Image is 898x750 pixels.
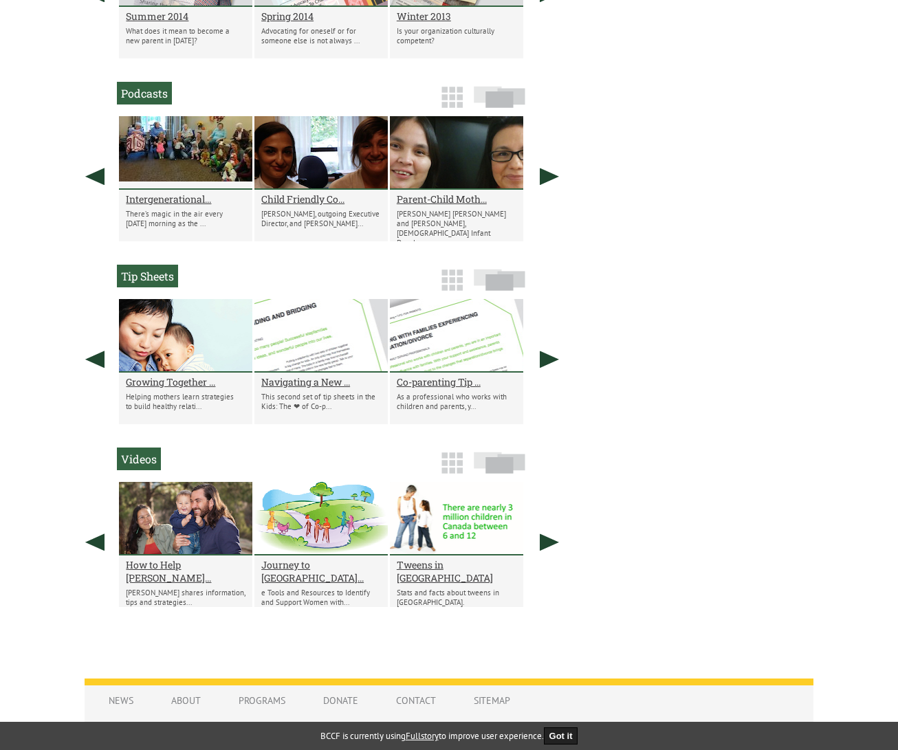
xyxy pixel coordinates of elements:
a: Intergenerational... [126,192,245,206]
a: Grid View [437,93,467,115]
a: Fullstory [406,730,439,742]
a: Journey to [GEOGRAPHIC_DATA]... [261,558,381,584]
a: About [157,687,215,714]
a: Growing Together ... [126,375,245,388]
a: Grid View [437,276,467,298]
a: Parent-Child Moth... [397,192,516,206]
img: grid-icon.png [441,452,463,474]
a: Tweens in [GEOGRAPHIC_DATA] [397,558,516,584]
a: News [95,687,147,714]
li: Co-parenting Tip Sheets [390,299,523,424]
a: Programs [225,687,299,714]
li: Tweens in Canada [390,482,523,607]
li: Intergenerational Parent-Child Mother Goose Program [119,116,252,241]
a: Spring 2014 [261,10,381,23]
p: [PERSON_NAME] shares information, tips and strategies... [126,588,245,607]
p: This second set of tip sheets in the Kids: The ❤ of Co-p... [261,392,381,411]
a: Navigating a New ... [261,375,381,388]
a: Slide View [470,276,529,298]
p: As a professional who works with children and parents, y... [397,392,516,411]
p: Stats and facts about tweens in [GEOGRAPHIC_DATA]. [397,588,516,607]
a: Grid View [437,459,467,481]
a: Winter 2013 [397,10,516,23]
h2: Podcasts [117,82,172,104]
a: Slide View [470,459,529,481]
p: There’s magic in the air every [DATE] morning as the ... [126,209,245,228]
a: Contact [382,687,450,714]
img: slide-icon.png [474,86,525,108]
p: [PERSON_NAME] [PERSON_NAME] and [PERSON_NAME], [DEMOGRAPHIC_DATA] Infant Developmen... [397,209,516,247]
li: Parent-Child Mother Goose in the Aboriginal Community [390,116,523,241]
p: Helping mothers learn strategies to build healthy relati... [126,392,245,411]
a: How to Help [PERSON_NAME]... [126,558,245,584]
button: Got it [544,727,578,745]
h2: Tip Sheets [117,265,178,287]
li: Growing Together Parent Handouts [119,299,252,424]
img: slide-icon.png [474,452,525,474]
a: Summer 2014 [126,10,245,23]
a: Slide View [470,93,529,115]
p: Advocating for oneself or for someone else is not always ... [261,26,381,45]
li: Journey to Perinatal Well Being [254,482,388,607]
li: Navigating a New Step Family Relationship: Tip sheets for parents [254,299,388,424]
img: grid-icon.png [441,87,463,108]
p: e Tools and Resources to Identify and Support Women with... [261,588,381,607]
a: Donate [309,687,372,714]
a: Co-parenting Tip ... [397,375,516,388]
img: slide-icon.png [474,269,525,291]
p: What does it mean to become a new parent in [DATE]? [126,26,245,45]
p: [PERSON_NAME], outgoing Executive Director, and [PERSON_NAME]... [261,209,381,228]
a: Sitemap [460,687,524,714]
p: Is your organization culturally competent? [397,26,516,45]
li: Child Friendly Communities [254,116,388,241]
h2: Videos [117,448,161,470]
img: grid-icon.png [441,269,463,291]
a: Child Friendly Co... [261,192,381,206]
li: How to Help Indigenous Dads Be More Positively Involved [119,482,252,607]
